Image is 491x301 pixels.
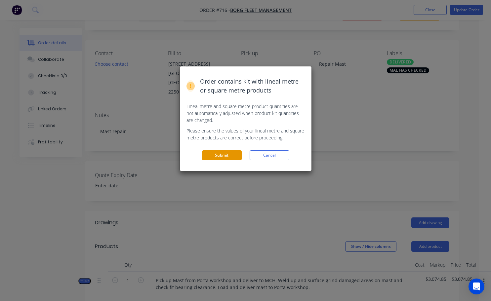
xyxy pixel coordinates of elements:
[202,150,242,160] button: Submit
[186,103,305,124] p: Lineal metre and square metre product quantities are not automatically adjusted when product kit ...
[469,279,484,294] div: Open Intercom Messenger
[250,150,289,160] button: Cancel
[186,127,305,141] p: Please ensure the values of your lineal metre and square metre products are correct before procee...
[200,77,305,95] span: Order contains kit with lineal metre or square metre products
